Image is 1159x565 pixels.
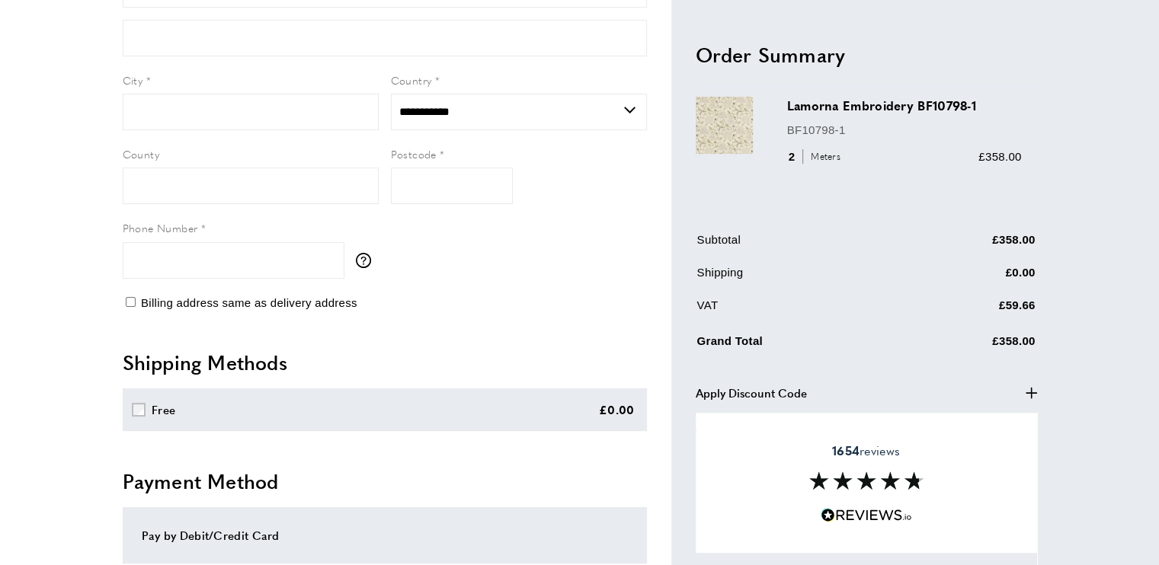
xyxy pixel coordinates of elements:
td: £0.00 [902,263,1036,293]
img: Lamorna Embroidery BF10798-1 [696,97,753,155]
span: Postcode [391,146,437,161]
button: More information [356,253,379,268]
img: Reviews section [809,471,924,490]
span: County [123,146,159,161]
td: Grand Total [697,329,901,362]
td: VAT [697,296,901,326]
td: Subtotal [697,231,901,260]
div: £0.00 [599,401,635,419]
td: Shipping [697,263,901,293]
span: £358.00 [978,150,1021,163]
span: Meters [802,150,844,164]
h2: Payment Method [123,468,647,495]
div: 2 [787,148,846,166]
span: Billing address same as delivery address [141,296,357,309]
input: Billing address same as delivery address [126,297,136,307]
div: Free [152,401,175,419]
td: £358.00 [902,329,1036,362]
h2: Order Summary [696,41,1037,69]
span: Country [391,72,432,88]
span: Phone Number [123,220,198,235]
span: Apply Discount Code [696,384,807,402]
span: City [123,72,143,88]
strong: 1654 [832,442,860,459]
div: Pay by Debit/Credit Card [142,526,628,544]
td: £358.00 [902,231,1036,260]
p: BF10798-1 [787,121,1022,139]
h2: Shipping Methods [123,349,647,376]
span: reviews [832,443,900,458]
td: £59.66 [902,296,1036,326]
h3: Lamorna Embroidery BF10798-1 [787,97,1022,115]
img: Reviews.io 5 stars [821,508,912,522]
